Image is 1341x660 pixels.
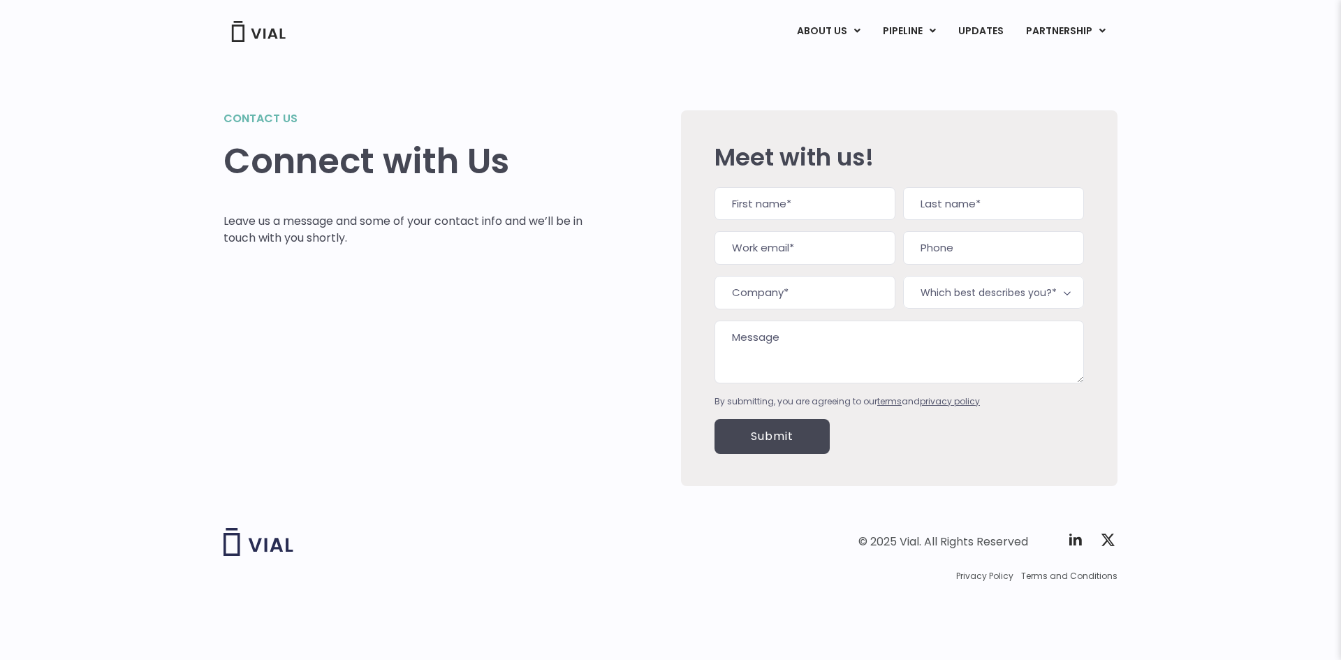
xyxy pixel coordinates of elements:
[858,534,1028,550] div: © 2025 Vial. All Rights Reserved
[223,528,293,556] img: Vial logo wih "Vial" spelled out
[872,20,946,43] a: PIPELINEMenu Toggle
[1015,20,1117,43] a: PARTNERSHIPMenu Toggle
[877,395,902,407] a: terms
[903,231,1084,265] input: Phone
[903,276,1084,309] span: Which best describes you?*
[230,21,286,42] img: Vial Logo
[223,110,583,127] h2: Contact us
[715,144,1084,170] h2: Meet with us!
[947,20,1014,43] a: UPDATES
[715,395,1084,408] div: By submitting, you are agreeing to our and
[786,20,871,43] a: ABOUT USMenu Toggle
[715,276,895,309] input: Company*
[715,187,895,221] input: First name*
[920,395,980,407] a: privacy policy
[715,231,895,265] input: Work email*
[715,419,830,454] input: Submit
[223,213,583,247] p: Leave us a message and some of your contact info and we’ll be in touch with you shortly.
[1021,570,1117,582] a: Terms and Conditions
[903,187,1084,221] input: Last name*
[223,141,583,182] h1: Connect with Us
[956,570,1013,582] a: Privacy Policy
